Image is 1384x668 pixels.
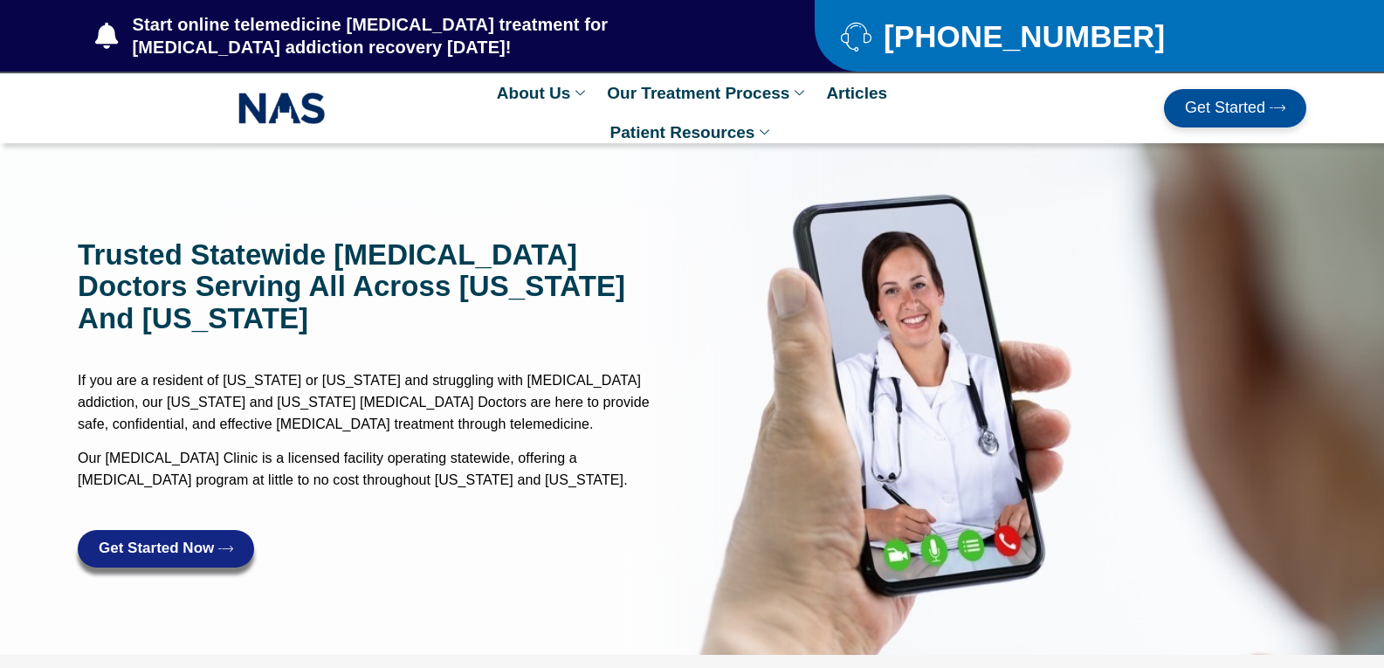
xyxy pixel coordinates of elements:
[95,13,745,59] a: Start online telemedicine [MEDICAL_DATA] treatment for [MEDICAL_DATA] addiction recovery [DATE]!
[99,541,214,557] span: Get Started Now
[128,13,746,59] span: Start online telemedicine [MEDICAL_DATA] treatment for [MEDICAL_DATA] addiction recovery [DATE]!
[598,73,817,113] a: Our Treatment Process
[238,88,326,128] img: NAS_email_signature-removebg-preview.png
[841,21,1263,52] a: [PHONE_NUMBER]
[1164,89,1306,127] a: Get Started
[1185,100,1265,117] span: Get Started
[817,73,896,113] a: Articles
[602,113,783,152] a: Patient Resources
[488,73,598,113] a: About Us
[78,239,684,334] h1: Trusted Statewide [MEDICAL_DATA] doctors serving all across [US_STATE] and [US_STATE]
[78,369,684,435] p: If you are a resident of [US_STATE] or [US_STATE] and struggling with [MEDICAL_DATA] addiction, o...
[78,447,684,491] p: Our [MEDICAL_DATA] Clinic is a licensed facility operating statewide, offering a [MEDICAL_DATA] p...
[78,530,254,568] a: Get Started Now
[879,25,1165,47] span: [PHONE_NUMBER]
